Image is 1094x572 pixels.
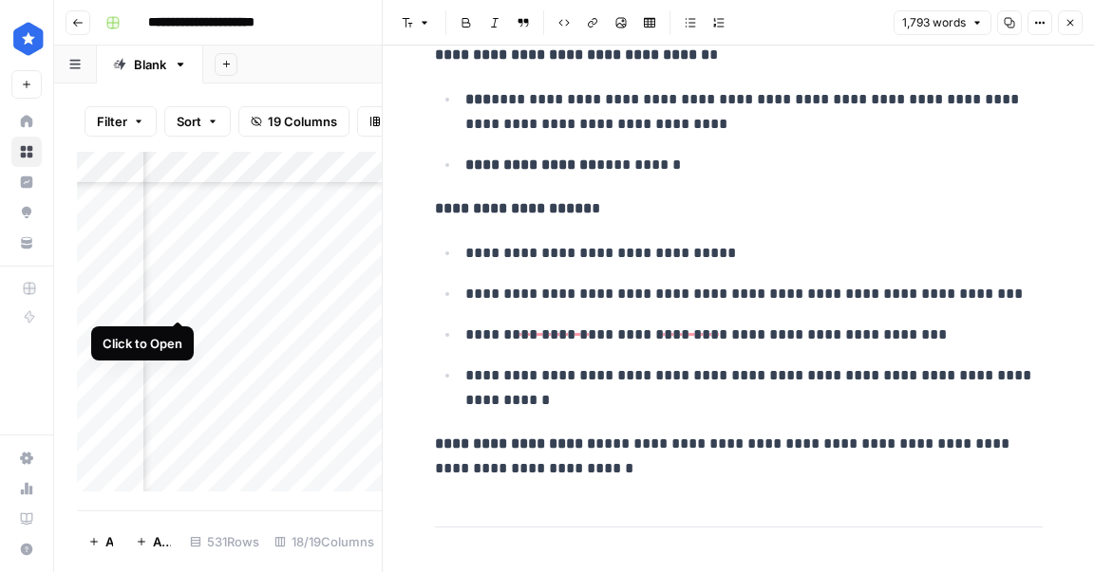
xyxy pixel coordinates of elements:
[894,10,991,35] button: 1,793 words
[11,22,46,56] img: ConsumerAffairs Logo
[153,532,171,551] span: Add 10 Rows
[11,197,42,228] a: Opportunities
[85,106,157,137] button: Filter
[103,334,182,353] div: Click to Open
[124,526,182,557] button: Add 10 Rows
[11,504,42,534] a: Learning Hub
[134,55,166,74] div: Blank
[11,137,42,167] a: Browse
[182,526,267,557] div: 531 Rows
[164,106,231,137] button: Sort
[902,14,966,31] span: 1,793 words
[11,473,42,504] a: Usage
[77,526,124,557] button: Add Row
[97,112,127,131] span: Filter
[11,534,42,564] button: Help + Support
[177,112,201,131] span: Sort
[11,167,42,197] a: Insights
[267,526,382,557] div: 18/19 Columns
[11,443,42,473] a: Settings
[268,112,337,131] span: 19 Columns
[105,532,113,551] span: Add Row
[11,228,42,258] a: Your Data
[11,106,42,137] a: Home
[238,106,349,137] button: 19 Columns
[11,15,42,63] button: Workspace: ConsumerAffairs
[97,46,203,83] a: Blank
